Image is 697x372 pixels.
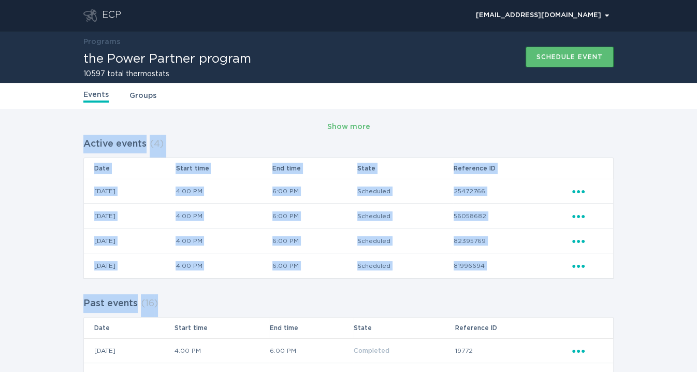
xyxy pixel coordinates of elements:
td: 56058682 [453,204,572,228]
th: Date [84,318,174,338]
td: [DATE] [84,338,174,363]
span: Scheduled [357,263,390,269]
th: Start time [175,158,271,179]
tr: 69a5234c59164c22a90d0184add9183d [84,204,613,228]
td: 6:00 PM [272,204,357,228]
div: Popover menu [572,260,603,271]
div: Schedule event [536,54,603,60]
td: [DATE] [84,204,175,228]
th: Reference ID [453,158,572,179]
div: Popover menu [572,235,603,247]
td: [DATE] [84,253,175,278]
button: Open user account details [471,8,614,23]
a: Programs [83,38,120,46]
td: [DATE] [84,179,175,204]
td: 4:00 PM [175,253,271,278]
span: Completed [354,348,389,354]
div: ECP [102,9,121,22]
h2: Past events [83,294,138,313]
a: Events [83,89,109,103]
td: 4:00 PM [175,228,271,253]
button: Go to dashboard [83,9,97,22]
button: Show more [327,119,370,135]
span: Scheduled [357,213,390,219]
td: 82395769 [453,228,572,253]
a: Groups [129,90,156,102]
td: [DATE] [84,228,175,253]
tr: Table Headers [84,158,613,179]
h2: Active events [83,135,147,153]
tr: 230c0f0a593242ea928d91958b3140c5 [84,338,613,363]
div: Popover menu [572,185,603,197]
th: End time [272,158,357,179]
td: 19772 [455,338,572,363]
span: Scheduled [357,238,390,244]
td: 6:00 PM [272,228,357,253]
span: Scheduled [357,188,390,194]
td: 6:00 PM [269,338,353,363]
td: 4:00 PM [175,179,271,204]
td: 4:00 PM [174,338,269,363]
th: End time [269,318,353,338]
tr: 33a9d745644f482cb6240b5bbe0e31bb [84,179,613,204]
div: Show more [327,121,370,133]
div: Popover menu [572,210,603,222]
span: ( 16 ) [141,299,158,308]
th: Start time [174,318,269,338]
span: ( 4 ) [150,139,164,149]
div: Popover menu [572,345,603,356]
th: State [357,158,453,179]
th: State [353,318,455,338]
td: 6:00 PM [272,253,357,278]
th: Date [84,158,175,179]
tr: 7c6734d0040a4d55afd9aae9cff22bb7 [84,253,613,278]
td: 81996694 [453,253,572,278]
td: 25472766 [453,179,572,204]
tr: Table Headers [84,318,613,338]
td: 4:00 PM [175,204,271,228]
div: [EMAIL_ADDRESS][DOMAIN_NAME] [476,12,609,19]
tr: d76d871bcfac4d7e963daf1d133b9cf1 [84,228,613,253]
th: Reference ID [455,318,572,338]
div: Popover menu [471,8,614,23]
h1: the Power Partner program [83,53,251,65]
td: 6:00 PM [272,179,357,204]
button: Schedule event [526,47,614,67]
h2: 10597 total thermostats [83,70,251,78]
